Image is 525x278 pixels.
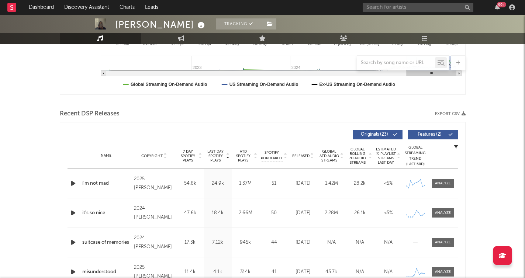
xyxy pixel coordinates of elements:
span: Features ( 2 ) [413,132,447,137]
div: 11.4k [178,268,202,276]
div: 4.1k [206,268,230,276]
div: Name [82,153,131,159]
div: 1.37M [234,180,258,187]
div: 26.1k [348,209,372,217]
button: Originals(23) [353,130,403,139]
div: 945k [234,239,258,246]
span: ATD Spotify Plays [234,149,253,163]
text: Global Streaming On-Demand Audio [131,82,207,87]
span: Copyright [141,154,163,158]
input: Search by song name or URL [357,60,435,66]
button: Tracking [216,18,262,29]
span: Global Rolling 7D Audio Streams [348,147,368,165]
div: [DATE] [291,209,315,217]
div: 2024 [PERSON_NAME] [134,234,174,251]
span: Recent DSP Releases [60,110,120,118]
div: 28.2k [348,180,372,187]
span: Global ATD Audio Streams [319,149,339,163]
div: <5% [376,209,401,217]
a: it's so nice [82,209,131,217]
span: Spotify Popularity [261,150,283,161]
div: N/A [376,268,401,276]
div: 54.8k [178,180,202,187]
a: suitcase of memories [82,239,131,246]
button: Features(2) [408,130,458,139]
div: N/A [376,239,401,246]
div: 44 [261,239,287,246]
div: 50 [261,209,287,217]
div: 2024 [PERSON_NAME] [134,204,174,222]
text: US Streaming On-Demand Audio [229,82,298,87]
a: i'm not mad [82,180,131,187]
div: 7.12k [206,239,230,246]
span: 7 Day Spotify Plays [178,149,198,163]
div: 51 [261,180,287,187]
div: 2.66M [234,209,258,217]
input: Search for artists [363,3,473,12]
div: 1.42M [319,180,344,187]
div: 24.9k [206,180,230,187]
div: 43.7k [319,268,344,276]
div: 47.6k [178,209,202,217]
button: 99+ [495,4,500,10]
div: <5% [376,180,401,187]
div: 99 + [497,2,506,7]
a: misunderstood [82,268,131,276]
span: Originals ( 23 ) [358,132,391,137]
text: Ex-US Streaming On-Demand Audio [319,82,395,87]
div: 2025 [PERSON_NAME] [134,175,174,192]
span: Estimated % Playlist Streams Last Day [376,147,396,165]
div: Global Streaming Trend (Last 60D) [404,145,426,167]
button: Export CSV [435,112,466,116]
div: 2.28M [319,209,344,217]
div: N/A [348,239,372,246]
div: 41 [261,268,287,276]
div: [DATE] [291,239,315,246]
div: 314k [234,268,258,276]
div: [PERSON_NAME] [115,18,207,31]
div: 17.3k [178,239,202,246]
div: N/A [348,268,372,276]
span: Last Day Spotify Plays [206,149,225,163]
div: [DATE] [291,268,315,276]
span: Released [292,154,310,158]
div: [DATE] [291,180,315,187]
div: N/A [319,239,344,246]
div: 18.4k [206,209,230,217]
